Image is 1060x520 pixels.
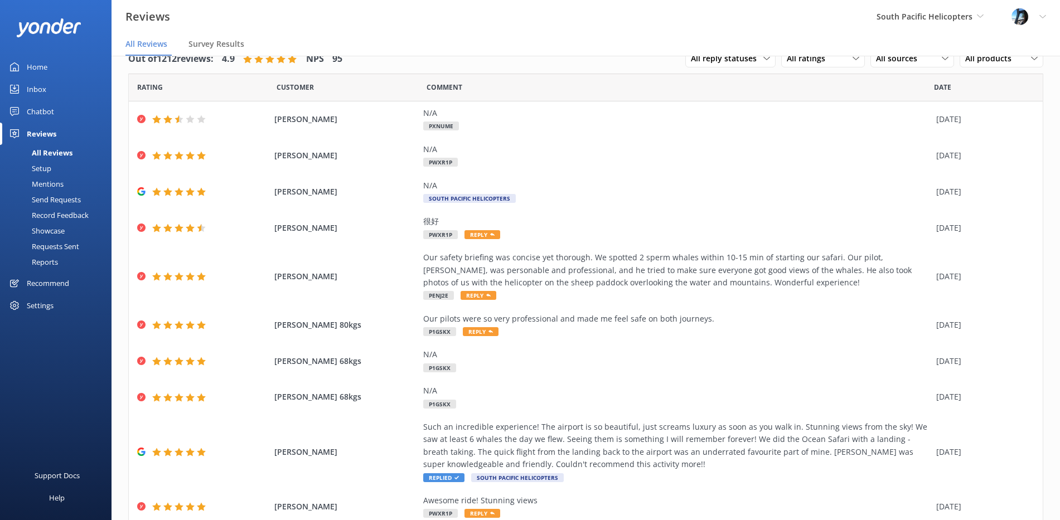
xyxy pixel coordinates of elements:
[423,107,931,119] div: N/A
[423,348,931,361] div: N/A
[274,355,417,367] span: [PERSON_NAME] 68kgs
[936,355,1029,367] div: [DATE]
[876,52,924,65] span: All sources
[691,52,763,65] span: All reply statuses
[222,52,235,66] h4: 4.9
[423,494,931,507] div: Awesome ride! Stunning views
[464,230,500,239] span: Reply
[274,186,417,198] span: [PERSON_NAME]
[936,446,1029,458] div: [DATE]
[7,176,64,192] div: Mentions
[7,161,51,176] div: Setup
[423,122,459,130] span: PXNUME
[423,327,456,336] span: P1GSKX
[274,500,417,513] span: [PERSON_NAME]
[7,192,81,207] div: Send Requests
[423,179,931,192] div: N/A
[274,149,417,162] span: [PERSON_NAME]
[49,487,65,509] div: Help
[27,294,54,317] div: Settings
[274,222,417,234] span: [PERSON_NAME]
[936,113,1029,125] div: [DATE]
[7,223,112,239] a: Showcase
[423,313,931,325] div: Our pilots were so very professional and made me feel safe on both journeys.
[423,385,931,397] div: N/A
[7,161,112,176] a: Setup
[461,291,496,300] span: Reply
[965,52,1018,65] span: All products
[125,8,170,26] h3: Reviews
[423,291,454,300] span: PENJ2E
[423,509,458,518] span: PWXR1P
[934,82,951,93] span: Date
[7,176,112,192] a: Mentions
[7,239,79,254] div: Requests Sent
[7,254,58,270] div: Reports
[423,473,464,482] span: Replied
[27,123,56,145] div: Reviews
[423,251,931,289] div: Our safety briefing was concise yet thorough. We spotted 2 sperm whales within 10-15 min of start...
[7,254,112,270] a: Reports
[274,113,417,125] span: [PERSON_NAME]
[936,319,1029,331] div: [DATE]
[27,272,69,294] div: Recommend
[7,223,65,239] div: Showcase
[27,56,47,78] div: Home
[277,82,314,93] span: Date
[423,363,456,372] span: P1GSKX
[274,270,417,283] span: [PERSON_NAME]
[936,391,1029,403] div: [DATE]
[423,215,931,227] div: 很好
[471,473,564,482] span: South Pacific Helicopters
[274,319,417,331] span: [PERSON_NAME] 80kgs
[936,222,1029,234] div: [DATE]
[27,78,46,100] div: Inbox
[7,145,112,161] a: All Reviews
[7,145,72,161] div: All Reviews
[427,82,462,93] span: Question
[423,158,458,167] span: PWXR1P
[7,207,112,223] a: Record Feedback
[188,38,244,50] span: Survey Results
[274,446,417,458] span: [PERSON_NAME]
[464,509,500,518] span: Reply
[7,239,112,254] a: Requests Sent
[787,52,832,65] span: All ratings
[1011,8,1028,25] img: 145-1635463833.jpg
[936,186,1029,198] div: [DATE]
[936,270,1029,283] div: [DATE]
[274,391,417,403] span: [PERSON_NAME] 68kgs
[7,192,112,207] a: Send Requests
[423,194,516,203] span: South Pacific Helicopters
[877,11,972,22] span: South Pacific Helicopters
[7,207,89,223] div: Record Feedback
[423,143,931,155] div: N/A
[423,421,931,471] div: Such an incredible experience! The airport is so beautiful, just screams luxury as soon as you wa...
[125,38,167,50] span: All Reviews
[128,52,214,66] h4: Out of 1212 reviews:
[17,18,81,37] img: yonder-white-logo.png
[306,52,324,66] h4: NPS
[936,149,1029,162] div: [DATE]
[423,230,458,239] span: PWXR1P
[35,464,80,487] div: Support Docs
[463,327,498,336] span: Reply
[936,500,1029,513] div: [DATE]
[423,400,456,409] span: P1GSKX
[27,100,54,123] div: Chatbot
[332,52,342,66] h4: 95
[137,82,163,93] span: Date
